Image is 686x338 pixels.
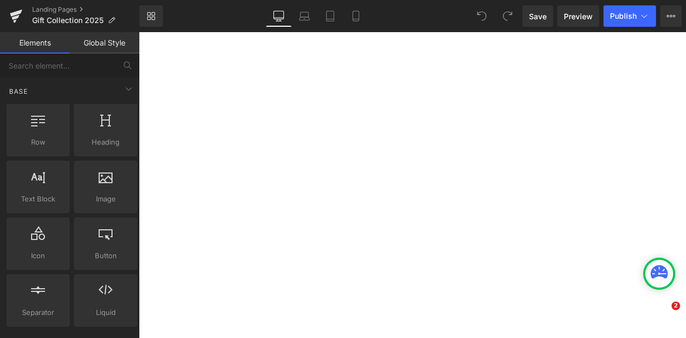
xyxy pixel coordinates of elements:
[292,5,317,27] a: Laptop
[10,250,66,261] span: Icon
[32,5,139,14] a: Landing Pages
[32,16,103,25] span: Gift Collection 2025
[564,11,593,22] span: Preview
[603,5,656,27] button: Publish
[77,307,134,318] span: Liquid
[77,250,134,261] span: Button
[77,193,134,205] span: Image
[610,12,637,20] span: Publish
[497,5,518,27] button: Redo
[672,302,680,310] span: 2
[10,193,66,205] span: Text Block
[660,5,682,27] button: More
[557,5,599,27] a: Preview
[471,5,493,27] button: Undo
[10,307,66,318] span: Separator
[70,32,139,54] a: Global Style
[77,137,134,148] span: Heading
[650,302,675,327] iframe: Intercom live chat
[317,5,343,27] a: Tablet
[266,5,292,27] a: Desktop
[529,11,547,22] span: Save
[343,5,369,27] a: Mobile
[10,137,66,148] span: Row
[139,5,163,27] a: New Library
[8,86,29,96] span: Base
